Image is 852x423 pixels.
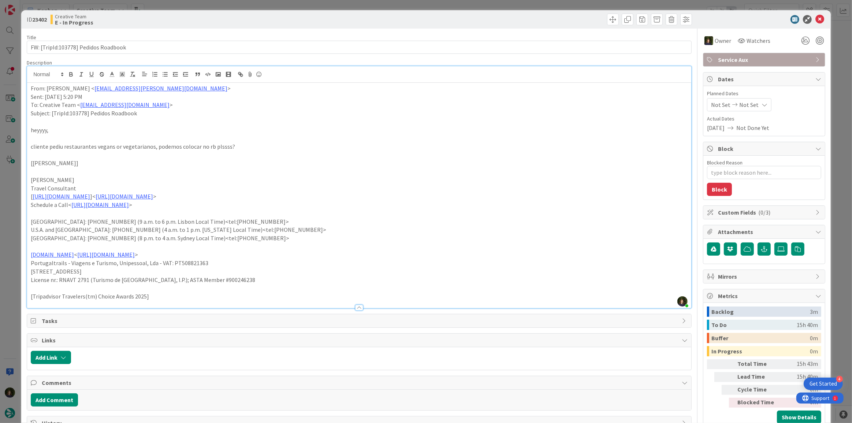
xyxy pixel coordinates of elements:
span: Creative Team [55,14,93,19]
span: Service Aux [718,55,812,64]
input: type card name here... [27,41,692,54]
p: cliente pediu restaurantes vegans or vegetarianos, podemos colocar no rb plssss? [31,142,688,151]
button: Add Link [31,351,71,364]
span: Actual Dates [707,115,821,123]
div: 15h 43m [781,359,818,369]
p: From: [PERSON_NAME] < > [31,84,688,93]
div: Backlog [711,307,810,317]
div: 4 [836,376,843,382]
div: 0m [810,333,818,343]
img: OSJL0tKbxWQXy8f5HcXbcaBiUxSzdGq2.jpg [677,296,688,307]
img: MC [704,36,713,45]
p: Travel Consultant [31,184,688,193]
span: Planned Dates [707,90,821,97]
span: Dates [718,75,812,84]
a: [EMAIL_ADDRESS][PERSON_NAME][DOMAIN_NAME] [94,85,227,92]
span: ( 0/3 ) [758,209,770,216]
p: [STREET_ADDRESS] [31,267,688,276]
span: Description [27,59,52,66]
span: Block [718,144,812,153]
label: Blocked Reason [707,159,743,166]
p: Subject: [TripId:103778] Pedidos Roadbook [31,109,688,118]
div: Blocked Time [737,398,778,408]
div: 0m [810,346,818,356]
span: Attachments [718,227,812,236]
div: 15h 40m [781,372,818,382]
p: [ ]< > [31,192,688,201]
div: 0m [781,385,818,395]
p: heyyyy, [31,126,688,134]
div: Lead Time [737,372,778,382]
a: [DOMAIN_NAME] [31,251,74,258]
div: Get Started [810,380,837,387]
span: Support [15,1,33,10]
p: [GEOGRAPHIC_DATA]: [PHONE_NUMBER] (8 p.m. to 4 a.m. Sydney Local Time)<tel:[PHONE_NUMBER]> [31,234,688,242]
p: Sent: [DATE] 5:20 PM [31,93,688,101]
a: [URL][DOMAIN_NAME] [33,193,90,200]
p: [PERSON_NAME] [31,176,688,184]
div: 0m [781,398,818,408]
a: [URL][DOMAIN_NAME] [77,251,135,258]
span: Not Set [711,100,730,109]
a: [URL][DOMAIN_NAME] [71,201,129,208]
div: 3m [810,307,818,317]
button: Add Comment [31,393,78,407]
span: Owner [715,36,731,45]
span: Custom Fields [718,208,812,217]
div: Cycle Time [737,385,778,395]
b: 23402 [32,16,47,23]
b: E - In Progress [55,19,93,25]
p: < > [31,251,688,259]
span: [DATE] [707,123,725,132]
p: [GEOGRAPHIC_DATA]: [PHONE_NUMBER] (9 a.m. to 6 p.m. Lisbon Local Time)<tel:[PHONE_NUMBER]> [31,218,688,226]
span: Not Set [739,100,759,109]
div: Buffer [711,333,810,343]
p: U.S.A. and [GEOGRAPHIC_DATA]: [PHONE_NUMBER] (4 a.m. to 1 p.m. [US_STATE] Local Time)<tel:[PHONE_... [31,226,688,234]
p: License nr.: RNAVT 2791 (Turismo de [GEOGRAPHIC_DATA], I.P.); ASTA Member #900246238 [31,276,688,284]
p: [[PERSON_NAME]] [31,159,688,167]
a: [EMAIL_ADDRESS][DOMAIN_NAME] [80,101,170,108]
div: To Do [711,320,797,330]
span: Mirrors [718,272,812,281]
span: ID [27,15,47,24]
button: Block [707,183,732,196]
p: Schedule a Call< > [31,201,688,209]
a: [URL][DOMAIN_NAME] [96,193,153,200]
span: Tasks [42,316,678,325]
div: 1 [38,3,40,9]
span: Watchers [747,36,770,45]
div: Open Get Started checklist, remaining modules: 4 [804,378,843,390]
p: Portugaltrails - Viagens e Turismo, Unipessoal, Lda - VAT: PT508821363 [31,259,688,267]
div: In Progress [711,346,810,356]
label: Title [27,34,36,41]
span: Links [42,336,678,345]
span: Metrics [718,292,812,300]
p: To: Creative Team < > [31,101,688,109]
p: [Tripadvisor Travelers(tm) Choice Awards 2025] [31,292,688,301]
span: Not Done Yet [736,123,769,132]
div: Total Time [737,359,778,369]
div: 15h 40m [797,320,818,330]
span: Comments [42,378,678,387]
